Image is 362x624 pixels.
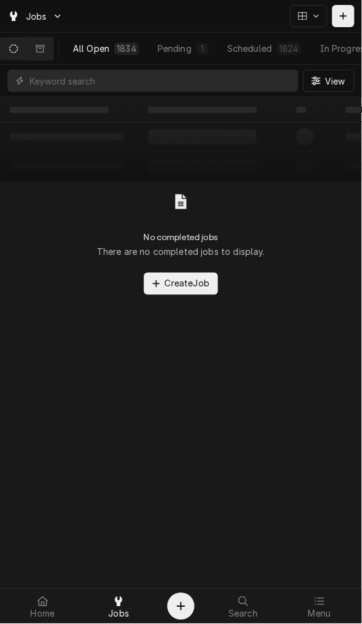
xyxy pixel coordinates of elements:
input: Keyword search [30,70,292,92]
button: CreateJob [144,273,218,295]
span: Create Job [162,277,212,290]
span: ‌ [297,107,306,113]
button: Create Object [167,593,195,620]
div: All Open [73,42,109,55]
a: Search [206,592,281,622]
span: ‌ [148,107,257,113]
span: Jobs [26,10,47,23]
a: Home [5,592,80,622]
span: Menu [308,609,331,619]
div: 1 [199,42,206,55]
a: Go to Jobs [2,6,68,27]
button: View [303,70,355,92]
span: Home [30,609,54,619]
div: 1834 [117,42,137,55]
span: ‌ [10,107,109,113]
span: Jobs [108,609,129,619]
span: Search [229,609,258,619]
div: Scheduled [227,42,272,55]
div: 1824 [280,42,300,55]
div: Pending [158,42,192,55]
h2: No completed jobs [144,232,219,243]
p: There are no completed jobs to display. [97,245,265,258]
a: Jobs [82,592,157,622]
a: Menu [282,592,358,622]
span: View [322,75,348,88]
